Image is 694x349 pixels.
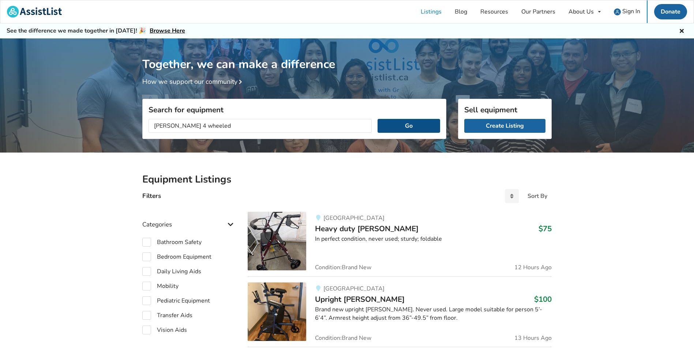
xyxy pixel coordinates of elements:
div: About Us [569,9,594,15]
h4: Filters [142,192,161,200]
img: mobility-heavy duty walker [248,212,306,270]
label: Vision Aids [142,326,187,334]
span: [GEOGRAPHIC_DATA] [323,214,384,222]
span: Heavy duty [PERSON_NAME] [315,224,419,234]
span: 13 Hours Ago [514,335,552,341]
label: Transfer Aids [142,311,192,320]
img: assistlist-logo [7,6,62,18]
a: mobility-heavy duty walker[GEOGRAPHIC_DATA]Heavy duty [PERSON_NAME]$75In perfect condition, never... [248,212,552,276]
h1: Together, we can make a difference [142,38,552,72]
h3: Sell equipment [464,105,545,115]
img: user icon [614,8,621,15]
span: Sign In [622,7,640,15]
a: Our Partners [515,0,562,23]
div: In perfect condition, never used; sturdy; foldable [315,235,552,243]
span: Condition: Brand New [315,264,371,270]
span: Upright [PERSON_NAME] [315,294,405,304]
a: Resources [474,0,515,23]
a: mobility-upright walker [GEOGRAPHIC_DATA]Upright [PERSON_NAME]$100Brand new upright [PERSON_NAME]... [248,276,552,347]
h3: $75 [539,224,552,233]
label: Mobility [142,282,179,290]
label: Daily Living Aids [142,267,201,276]
a: Create Listing [464,119,545,133]
label: Bathroom Safety [142,238,202,247]
img: mobility-upright walker [248,282,306,341]
span: Condition: Brand New [315,335,371,341]
a: Donate [654,4,687,19]
input: I am looking for... [149,119,372,133]
div: Sort By [528,193,547,199]
label: Bedroom Equipment [142,252,211,261]
a: How we support our community [142,77,245,86]
a: Browse Here [150,27,185,35]
a: user icon Sign In [607,0,647,23]
h2: Equipment Listings [142,173,552,186]
span: 12 Hours Ago [514,264,552,270]
h5: See the difference we made together in [DATE]! 🎉 [7,27,185,35]
div: Brand new upright [PERSON_NAME]. Never used. Large model suitable for person 5’- 6’4”. Armrest he... [315,305,552,322]
button: Go [378,119,440,133]
a: Listings [414,0,448,23]
label: Pediatric Equipment [142,296,210,305]
span: [GEOGRAPHIC_DATA] [323,285,384,293]
a: Blog [448,0,474,23]
h3: $100 [534,294,552,304]
div: Categories [142,206,236,232]
h3: Search for equipment [149,105,440,115]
